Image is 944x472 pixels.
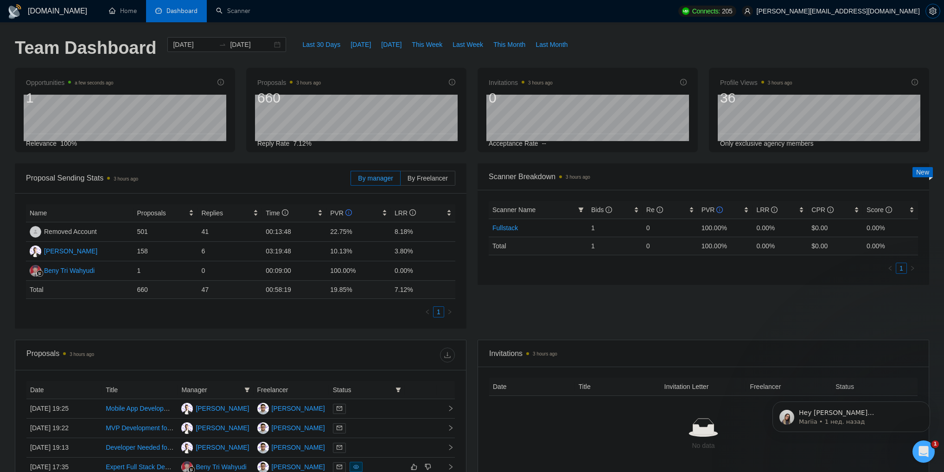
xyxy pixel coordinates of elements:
[337,425,342,431] span: mail
[575,378,661,396] th: Title
[425,309,430,315] span: left
[330,209,352,217] span: PVR
[489,77,553,88] span: Invitations
[422,306,433,317] li: Previous Page
[137,208,187,218] span: Proposals
[756,206,778,213] span: LRR
[60,140,77,147] span: 100%
[587,219,643,237] td: 1
[698,237,753,255] td: 100.00 %
[26,140,57,147] span: Relevance
[326,281,391,299] td: 19.85 %
[867,206,892,213] span: Score
[493,39,525,50] span: This Month
[606,207,612,213] span: info-circle
[351,39,371,50] span: [DATE]
[536,39,568,50] span: Last Month
[753,237,808,255] td: 0.00 %
[885,263,896,274] li: Previous Page
[106,444,242,451] a: Developer Needed for 3D Building Configurator
[489,140,538,147] span: Acceptance Rate
[391,242,455,261] td: 3.80%
[198,204,262,222] th: Replies
[102,399,178,419] td: Mobile App Development for iOS and Android
[808,237,863,255] td: $ 0.00
[181,403,193,414] img: OC
[198,281,262,299] td: 47
[257,140,289,147] span: Reply Rate
[440,351,454,359] span: download
[44,226,97,237] div: Removed Account
[353,464,359,470] span: eye
[447,309,453,315] span: right
[395,209,416,217] span: LRR
[134,261,198,281] td: 1
[181,424,249,431] a: OC[PERSON_NAME]
[44,265,95,276] div: Beny Tri Wahyudi
[134,204,198,222] th: Proposals
[433,306,444,317] li: 1
[196,462,246,472] div: Beny Tri Wahyudi
[201,208,251,218] span: Replies
[257,443,325,451] a: VT[PERSON_NAME]
[720,89,792,107] div: 36
[326,222,391,242] td: 22.75%
[916,168,929,176] span: New
[394,383,403,397] span: filter
[381,39,402,50] span: [DATE]
[440,348,455,362] button: download
[230,39,272,50] input: End date
[692,6,720,16] span: Connects:
[302,39,340,50] span: Last 30 Days
[155,7,162,14] span: dashboard
[720,77,792,88] span: Profile Views
[282,209,288,216] span: info-circle
[196,423,249,433] div: [PERSON_NAME]
[178,381,253,399] th: Manager
[912,440,935,463] iframe: Intercom live chat
[30,226,41,238] img: RA
[768,80,792,85] time: 3 hours ago
[412,39,442,50] span: This Week
[106,405,236,412] a: Mobile App Development for iOS and Android
[26,172,351,184] span: Proposal Sending Stats
[196,442,249,453] div: [PERSON_NAME]
[106,463,261,471] a: Expert Full Stack Developer for eBook Reader Project
[102,381,178,399] th: Title
[134,242,198,261] td: 158
[30,266,95,274] a: BTBeny Tri Wahyudi
[646,206,663,213] span: Re
[907,263,918,274] button: right
[925,7,940,15] a: setting
[680,79,687,85] span: info-circle
[492,224,518,232] a: Fullstack
[266,209,288,217] span: Time
[219,41,226,48] span: swap-right
[444,306,455,317] li: Next Page
[102,419,178,438] td: MVP Development for Romanian Service Marketplace App
[542,140,546,147] span: --
[134,281,198,299] td: 660
[181,463,246,470] a: BTBeny Tri Wahyudi
[358,175,393,182] span: By manager
[257,424,325,431] a: VT[PERSON_NAME]
[702,206,723,213] span: PVR
[422,306,433,317] button: left
[30,265,41,277] img: BT
[931,440,939,448] span: 1
[376,37,407,52] button: [DATE]
[262,242,326,261] td: 03:19:48
[489,378,575,396] th: Date
[489,237,587,255] td: Total
[257,422,269,434] img: VT
[912,79,918,85] span: info-circle
[297,37,345,52] button: Last 30 Days
[533,351,557,356] time: 3 hours ago
[26,281,134,299] td: Total
[181,404,249,412] a: OC[PERSON_NAME]
[391,281,455,299] td: 7.12 %
[106,424,274,432] a: MVP Development for Romanian Service Marketplace App
[272,423,325,433] div: [PERSON_NAME]
[109,7,137,15] a: homeHome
